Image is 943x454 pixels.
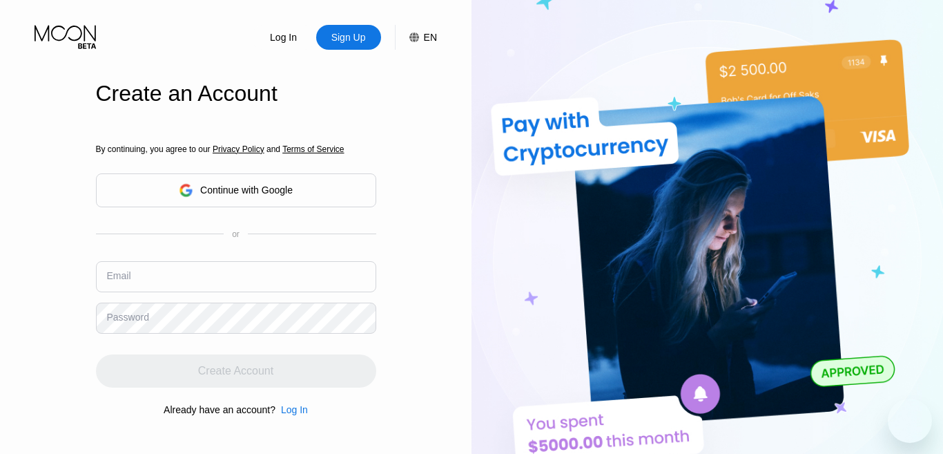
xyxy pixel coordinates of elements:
[395,25,437,50] div: EN
[96,81,376,106] div: Create an Account
[275,404,308,415] div: Log In
[251,25,316,50] div: Log In
[213,144,264,154] span: Privacy Policy
[164,404,275,415] div: Already have an account?
[232,229,240,239] div: or
[269,30,298,44] div: Log In
[200,185,293,196] div: Continue with Google
[107,270,131,281] div: Email
[316,25,381,50] div: Sign Up
[330,30,367,44] div: Sign Up
[107,312,149,323] div: Password
[264,144,283,154] span: and
[282,144,344,154] span: Terms of Service
[424,32,437,43] div: EN
[281,404,308,415] div: Log In
[96,144,376,154] div: By continuing, you agree to our
[96,173,376,207] div: Continue with Google
[888,399,932,443] iframe: Button to launch messaging window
